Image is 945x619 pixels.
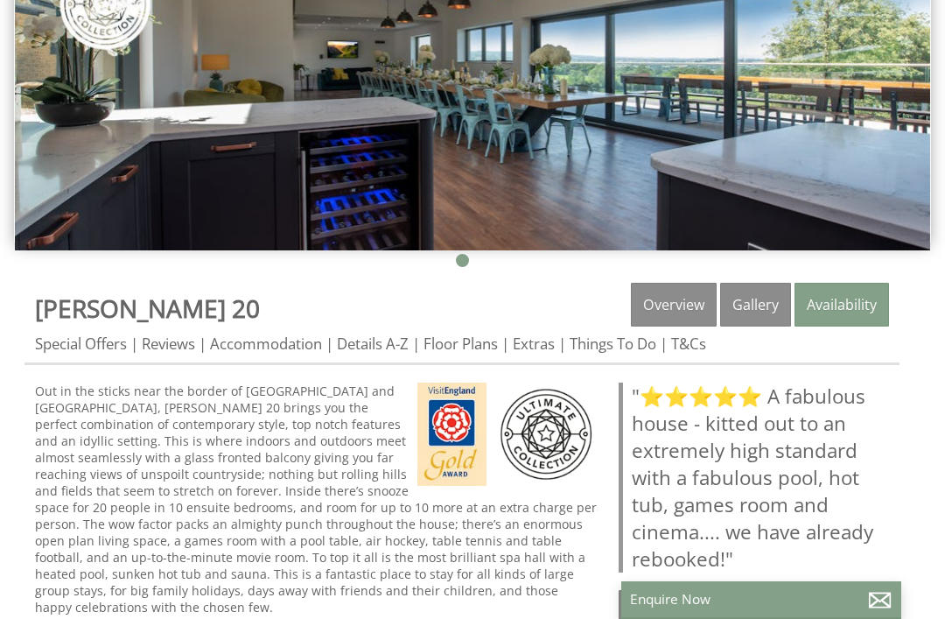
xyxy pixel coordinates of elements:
a: Details A-Z [337,334,409,354]
a: Special Offers [35,334,127,354]
p: Out in the sticks near the border of [GEOGRAPHIC_DATA] and [GEOGRAPHIC_DATA], [PERSON_NAME] 20 br... [35,383,598,615]
a: T&Cs [671,334,706,354]
blockquote: "⭐⭐⭐⭐⭐ A fabulous house - kitted out to an extremely high standard with a fabulous pool, hot tub,... [619,383,889,573]
a: Overview [631,283,717,327]
a: Extras [513,334,555,354]
a: Gallery [720,283,791,327]
a: [PERSON_NAME] 20 [35,292,260,325]
p: Enquire Now [630,590,892,608]
img: Ultimate Collection - Ultimate Collection [494,383,597,486]
a: Floor Plans [423,334,498,354]
a: Reviews [142,334,195,354]
img: Visit England - Gold Award [417,383,486,486]
a: Availability [794,283,889,327]
a: Accommodation [210,334,322,354]
a: Things To Do [570,334,656,354]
